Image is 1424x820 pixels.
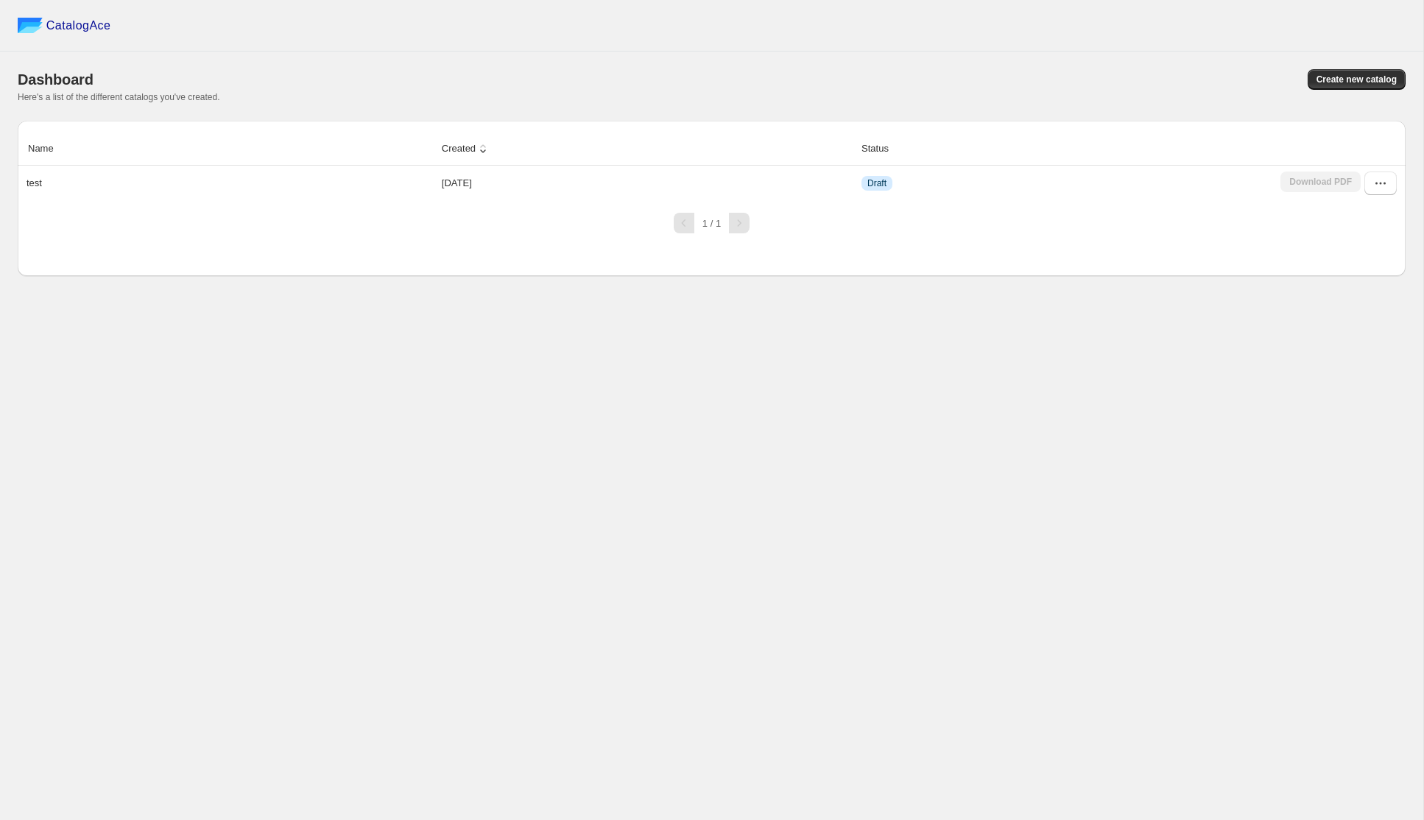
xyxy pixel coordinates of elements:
img: catalog ace [18,18,43,33]
td: [DATE] [437,166,857,201]
button: Create new catalog [1308,69,1406,90]
span: Dashboard [18,71,94,88]
span: Draft [867,177,887,189]
button: Name [26,135,71,163]
span: Create new catalog [1317,74,1397,85]
span: CatalogAce [46,18,111,33]
span: 1 / 1 [702,218,721,229]
button: Status [859,135,906,163]
button: Created [440,135,493,163]
p: test [27,176,42,191]
span: Here's a list of the different catalogs you've created. [18,92,220,102]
